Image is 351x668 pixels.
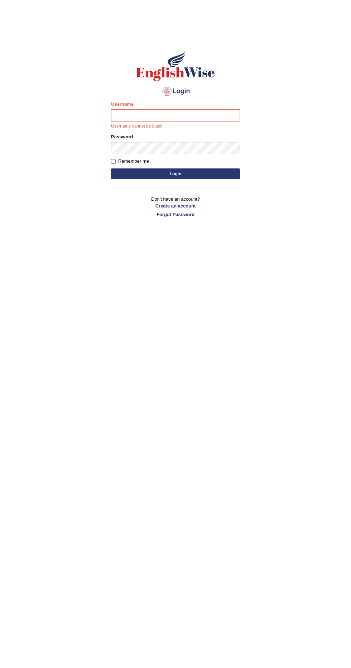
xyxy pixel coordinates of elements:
label: Remember me [111,158,149,165]
label: Password [111,133,133,140]
input: Remember me [111,159,116,164]
a: Forgot Password [111,211,240,218]
img: Logo of English Wise sign in for intelligent practice with AI [135,50,216,82]
button: Login [111,168,240,179]
h4: Login [111,86,240,97]
p: Username cannot be blank. [111,123,240,130]
a: Create an account [111,202,240,209]
label: Username [111,101,134,108]
p: Don't have an account? [111,196,240,218]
